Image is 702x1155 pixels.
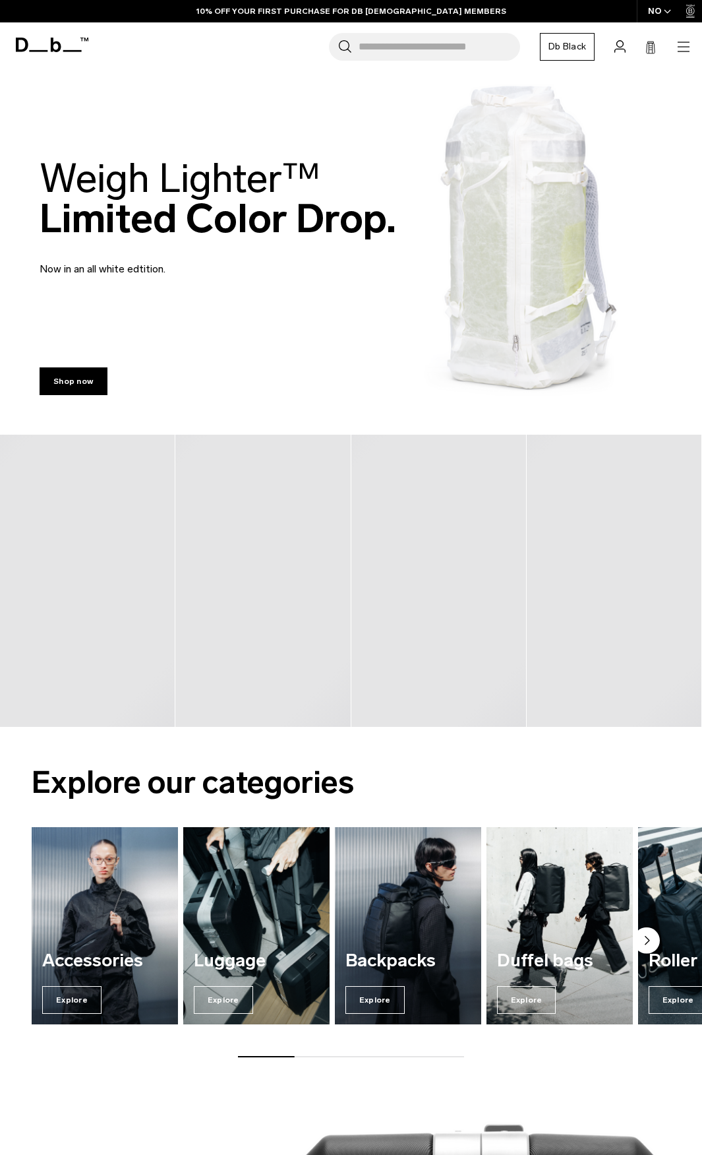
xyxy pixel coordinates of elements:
span: Explore [194,986,253,1014]
h2: Explore our categories [32,759,670,806]
div: 2 / 7 [183,827,330,1025]
p: Now in an all white edtition. [40,245,356,277]
h3: Backpacks [345,951,471,971]
div: 4 / 7 [486,827,633,1025]
div: 1 / 7 [32,827,178,1025]
h2: Limited Color Drop. [40,158,396,239]
button: Next slide [633,927,660,956]
a: Shop now [40,367,107,395]
div: 3 / 7 [335,827,481,1025]
span: Weigh Lighter™ [40,154,320,203]
h3: Duffel bags [497,951,622,971]
span: Explore [42,986,102,1014]
a: Backpacks Explore [335,827,481,1025]
a: Accessories Explore [32,827,178,1025]
a: Db Black [540,33,595,61]
h3: Accessories [42,951,167,971]
a: 10% OFF YOUR FIRST PURCHASE FOR DB [DEMOGRAPHIC_DATA] MEMBERS [196,5,506,17]
a: Duffel bags Explore [486,827,633,1025]
span: Explore [497,986,556,1014]
span: Explore [345,986,405,1014]
h3: Luggage [194,951,319,971]
a: Luggage Explore [183,827,330,1025]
